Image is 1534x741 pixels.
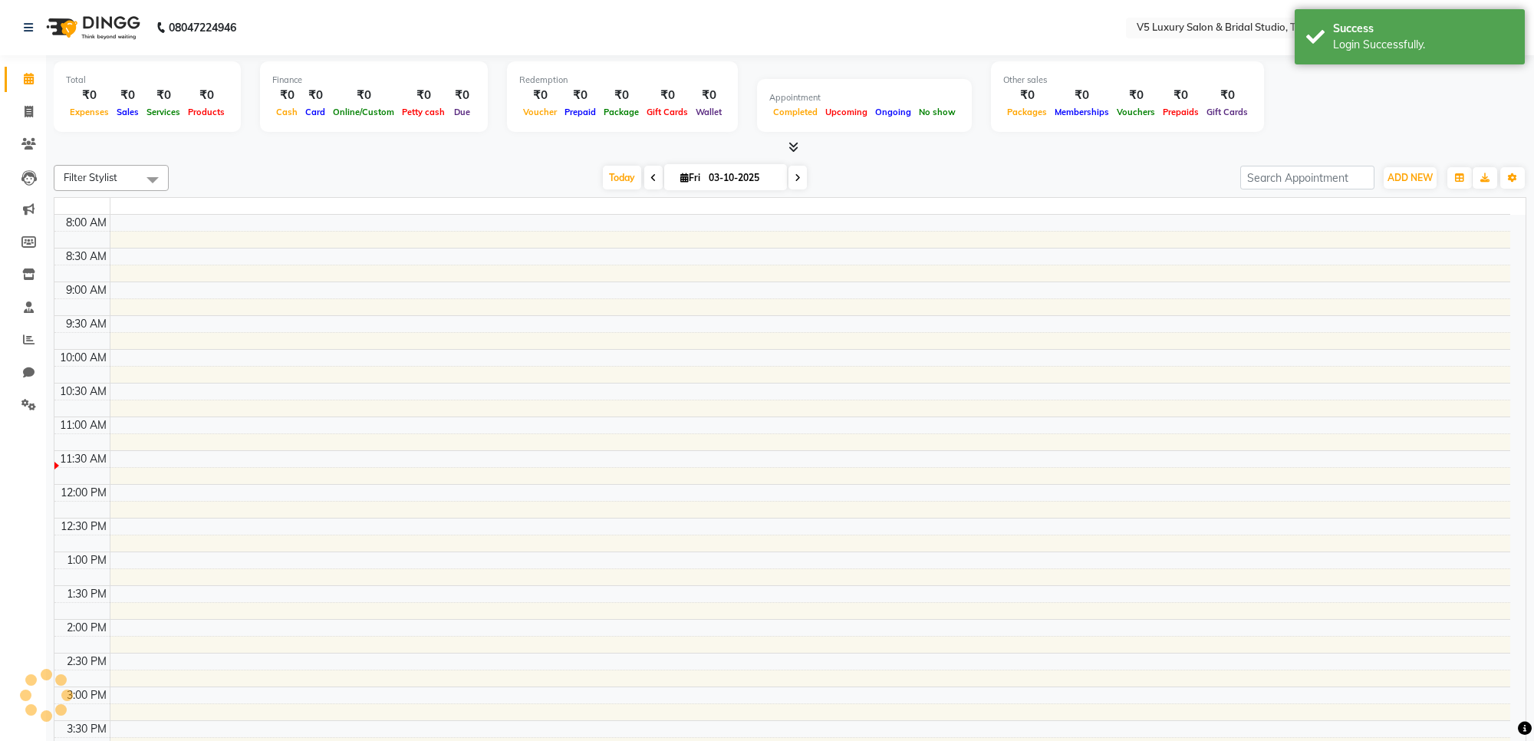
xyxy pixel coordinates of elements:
div: ₹0 [1159,87,1203,104]
span: Cash [272,107,301,117]
div: Other sales [1003,74,1252,87]
div: 8:00 AM [63,215,110,231]
div: ₹0 [561,87,600,104]
span: Package [600,107,643,117]
span: Fri [676,172,704,183]
div: ₹0 [643,87,692,104]
div: ₹0 [692,87,726,104]
span: Products [184,107,229,117]
div: 8:30 AM [63,249,110,265]
b: 08047224946 [169,6,236,49]
div: Appointment [769,91,960,104]
div: ₹0 [398,87,449,104]
div: ₹0 [113,87,143,104]
button: ADD NEW [1384,167,1437,189]
span: Today [603,166,641,189]
div: 9:30 AM [63,316,110,332]
div: 11:00 AM [57,417,110,433]
img: logo [39,6,144,49]
div: 2:30 PM [64,654,110,670]
div: Success [1333,21,1513,37]
div: ₹0 [66,87,113,104]
div: 3:30 PM [64,721,110,737]
span: Online/Custom [329,107,398,117]
div: 2:00 PM [64,620,110,636]
div: ₹0 [1003,87,1051,104]
div: ₹0 [1203,87,1252,104]
span: Due [450,107,474,117]
div: ₹0 [184,87,229,104]
span: Gift Cards [643,107,692,117]
div: ₹0 [301,87,329,104]
span: Wallet [692,107,726,117]
div: ₹0 [1051,87,1113,104]
span: No show [915,107,960,117]
span: Memberships [1051,107,1113,117]
div: ₹0 [519,87,561,104]
div: 10:30 AM [57,384,110,400]
span: Sales [113,107,143,117]
div: Finance [272,74,476,87]
span: Gift Cards [1203,107,1252,117]
div: 1:00 PM [64,552,110,568]
div: 9:00 AM [63,282,110,298]
div: 12:00 PM [58,485,110,501]
div: ₹0 [449,87,476,104]
div: ₹0 [329,87,398,104]
div: 10:00 AM [57,350,110,366]
span: Prepaid [561,107,600,117]
div: ₹0 [600,87,643,104]
div: Login Successfully. [1333,37,1513,53]
span: Filter Stylist [64,171,117,183]
span: Services [143,107,184,117]
div: Total [66,74,229,87]
div: ₹0 [272,87,301,104]
span: Completed [769,107,821,117]
div: 1:30 PM [64,586,110,602]
div: Redemption [519,74,726,87]
div: ₹0 [1113,87,1159,104]
span: ADD NEW [1388,172,1433,183]
div: 3:00 PM [64,687,110,703]
span: Upcoming [821,107,871,117]
div: ₹0 [143,87,184,104]
span: Prepaids [1159,107,1203,117]
span: Petty cash [398,107,449,117]
div: 12:30 PM [58,519,110,535]
span: Ongoing [871,107,915,117]
input: Search Appointment [1240,166,1374,189]
span: Packages [1003,107,1051,117]
span: Card [301,107,329,117]
div: 11:30 AM [57,451,110,467]
span: Voucher [519,107,561,117]
span: Vouchers [1113,107,1159,117]
input: 2025-10-03 [704,166,781,189]
span: Expenses [66,107,113,117]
